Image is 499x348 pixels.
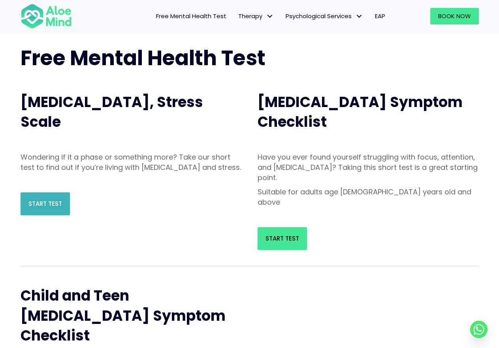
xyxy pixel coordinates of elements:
[150,8,232,24] a: Free Mental Health Test
[258,92,463,132] span: [MEDICAL_DATA] Symptom Checklist
[258,152,479,183] p: Have you ever found yourself struggling with focus, attention, and [MEDICAL_DATA]? Taking this sh...
[369,8,391,24] a: EAP
[21,192,70,215] a: Start Test
[258,227,307,250] a: Start Test
[354,11,365,22] span: Psychological Services: submenu
[21,43,266,72] span: Free Mental Health Test
[156,12,226,20] span: Free Mental Health Test
[232,8,280,24] a: TherapyTherapy: submenu
[470,321,488,338] a: Whatsapp
[266,234,299,243] span: Start Test
[430,8,479,24] a: Book Now
[264,11,276,22] span: Therapy: submenu
[286,12,363,20] span: Psychological Services
[21,3,72,29] img: Aloe mind Logo
[82,8,391,24] nav: Menu
[258,187,479,207] p: Suitable for adults age [DEMOGRAPHIC_DATA] years old and above
[21,286,226,346] span: Child and Teen [MEDICAL_DATA] Symptom Checklist
[21,152,242,173] p: Wondering if it a phase or something more? Take our short test to find out if you’re living with ...
[375,12,385,20] span: EAP
[280,8,369,24] a: Psychological ServicesPsychological Services: submenu
[28,199,62,208] span: Start Test
[21,92,203,132] span: [MEDICAL_DATA], Stress Scale
[238,12,274,20] span: Therapy
[438,12,471,20] span: Book Now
